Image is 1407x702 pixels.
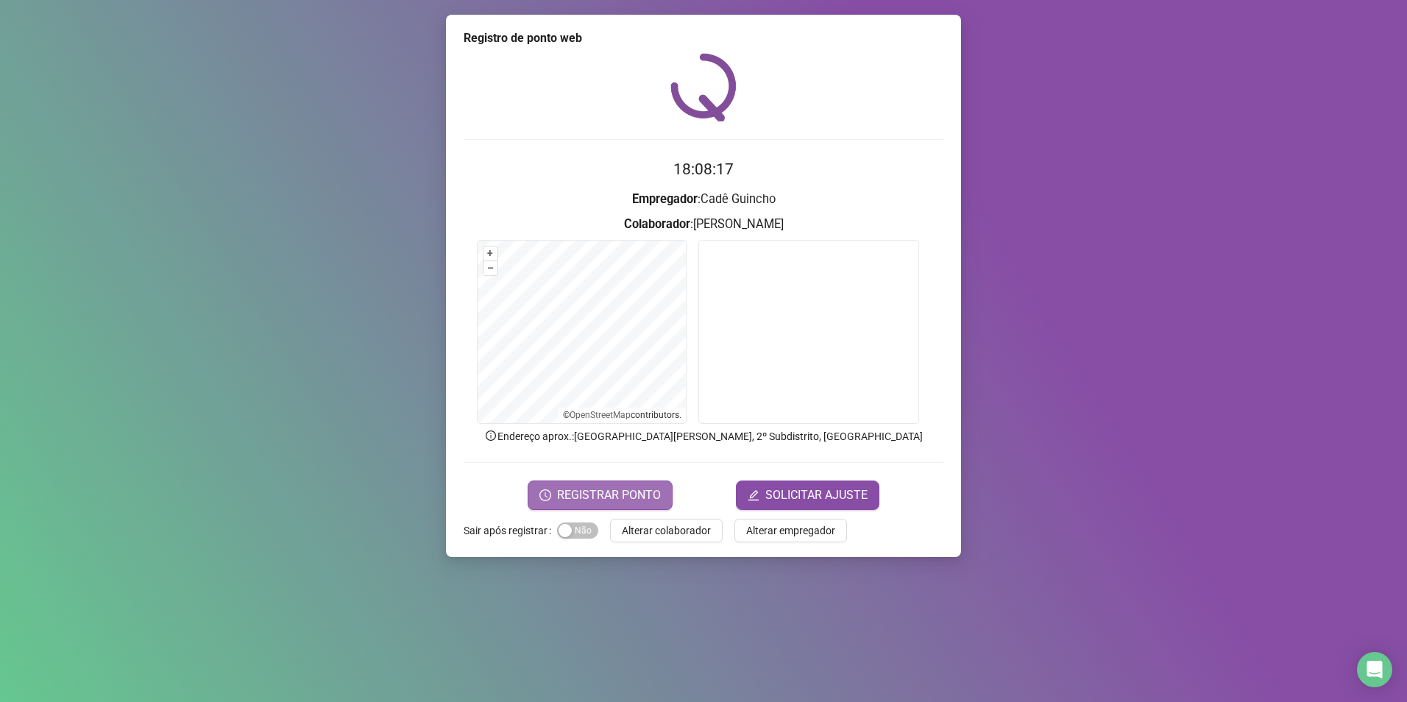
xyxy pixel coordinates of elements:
[734,519,847,542] button: Alterar empregador
[610,519,723,542] button: Alterar colaborador
[557,486,661,504] span: REGISTRAR PONTO
[464,29,943,47] div: Registro de ponto web
[622,522,711,539] span: Alterar colaborador
[483,247,497,260] button: +
[765,486,868,504] span: SOLICITAR AJUSTE
[570,410,631,420] a: OpenStreetMap
[736,481,879,510] button: editSOLICITAR AJUSTE
[528,481,673,510] button: REGISTRAR PONTO
[484,429,497,442] span: info-circle
[464,519,557,542] label: Sair após registrar
[1357,652,1392,687] div: Open Intercom Messenger
[483,261,497,275] button: –
[748,489,759,501] span: edit
[464,428,943,444] p: Endereço aprox. : [GEOGRAPHIC_DATA][PERSON_NAME], 2º Subdistrito, [GEOGRAPHIC_DATA]
[632,192,698,206] strong: Empregador
[673,160,734,178] time: 18:08:17
[746,522,835,539] span: Alterar empregador
[464,190,943,209] h3: : Cadê Guincho
[539,489,551,501] span: clock-circle
[624,217,690,231] strong: Colaborador
[670,53,737,121] img: QRPoint
[464,215,943,234] h3: : [PERSON_NAME]
[563,410,681,420] li: © contributors.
